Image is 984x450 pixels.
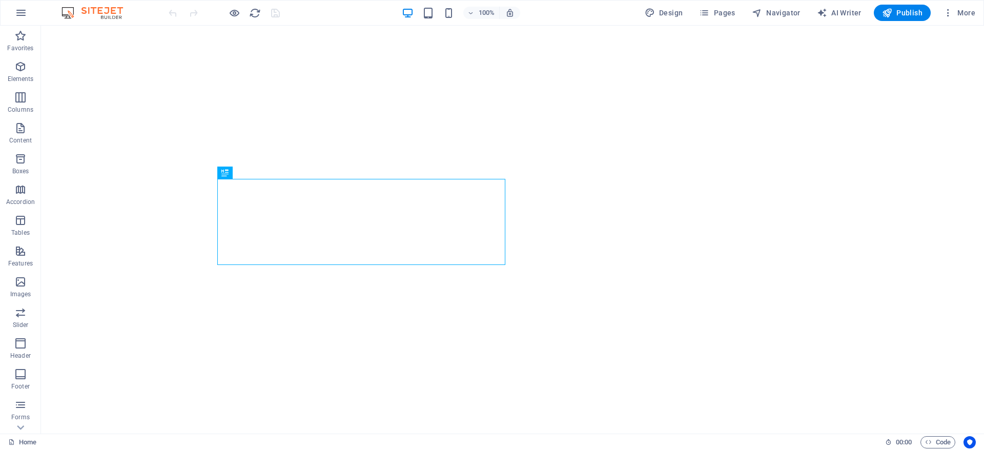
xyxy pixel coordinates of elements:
[249,7,261,19] button: reload
[9,136,32,145] p: Content
[645,8,683,18] span: Design
[479,7,495,19] h6: 100%
[249,7,261,19] i: Reload page
[939,5,979,21] button: More
[11,229,30,237] p: Tables
[752,8,801,18] span: Navigator
[882,8,922,18] span: Publish
[59,7,136,19] img: Editor Logo
[943,8,975,18] span: More
[903,438,905,446] span: :
[8,106,33,114] p: Columns
[8,436,36,448] a: Click to cancel selection. Double-click to open Pages
[6,198,35,206] p: Accordion
[10,352,31,360] p: Header
[12,167,29,175] p: Boxes
[641,5,687,21] div: Design (Ctrl+Alt+Y)
[885,436,912,448] h6: Session time
[699,8,735,18] span: Pages
[813,5,866,21] button: AI Writer
[920,436,955,448] button: Code
[463,7,500,19] button: 100%
[10,290,31,298] p: Images
[963,436,976,448] button: Usercentrics
[505,8,515,17] i: On resize automatically adjust zoom level to fit chosen device.
[228,7,240,19] button: Click here to leave preview mode and continue editing
[874,5,931,21] button: Publish
[8,75,34,83] p: Elements
[695,5,739,21] button: Pages
[8,259,33,268] p: Features
[748,5,805,21] button: Navigator
[11,382,30,391] p: Footer
[11,413,30,421] p: Forms
[896,436,912,448] span: 00 00
[817,8,862,18] span: AI Writer
[13,321,29,329] p: Slider
[641,5,687,21] button: Design
[925,436,951,448] span: Code
[7,44,33,52] p: Favorites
